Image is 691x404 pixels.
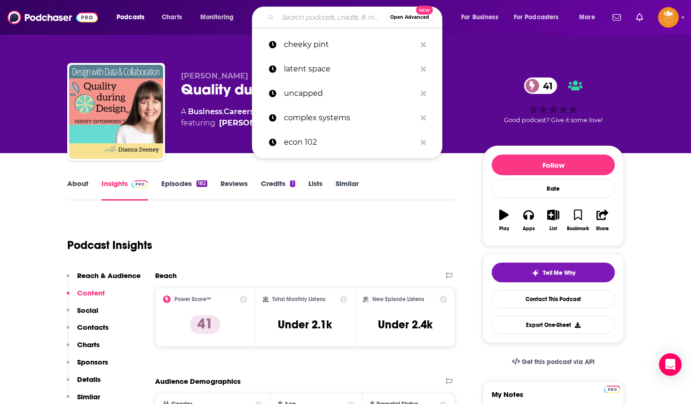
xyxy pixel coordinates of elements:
span: 41 [534,78,558,94]
a: InsightsPodchaser Pro [102,179,148,201]
span: Charts [162,11,182,24]
a: Business [188,107,222,116]
button: open menu [110,10,157,25]
a: 41 [524,78,558,94]
a: Episodes182 [161,179,207,201]
div: 1 [290,180,295,187]
a: Contact This Podcast [492,290,615,308]
h2: New Episode Listens [372,296,424,303]
button: Play [492,203,516,237]
p: Content [77,288,105,297]
span: Good podcast? Give it some love! [504,117,603,124]
img: Podchaser - Follow, Share and Rate Podcasts [8,8,98,26]
div: A podcast [181,106,351,129]
p: Charts [77,340,100,349]
a: Reviews [220,179,248,201]
span: featuring [181,117,351,129]
a: latent space [252,57,442,81]
button: Details [67,375,101,392]
span: , [222,107,224,116]
span: More [579,11,595,24]
a: uncapped [252,81,442,106]
span: Tell Me Why [543,269,575,277]
a: Show notifications dropdown [632,9,647,25]
h2: Power Score™ [174,296,211,303]
a: econ 102 [252,130,442,155]
div: Open Intercom Messenger [659,353,682,376]
div: 182 [196,180,207,187]
h1: Podcast Insights [67,238,152,252]
button: open menu [194,10,246,25]
h3: Under 2.1k [278,318,332,332]
a: Show notifications dropdown [609,9,625,25]
div: Bookmark [567,226,589,232]
button: open menu [573,10,607,25]
p: Social [77,306,98,315]
span: For Business [461,11,498,24]
div: List [550,226,557,232]
button: open menu [508,10,573,25]
h2: Reach [155,271,177,280]
div: 41Good podcast? Give it some love! [483,71,624,130]
span: Podcasts [117,11,144,24]
button: Bookmark [565,203,590,237]
a: Get this podcast via API [504,350,602,373]
a: Careers [224,107,254,116]
a: Charts [156,10,188,25]
button: Apps [516,203,541,237]
span: For Podcasters [514,11,559,24]
img: Quality during Design [69,65,163,159]
div: Search podcasts, credits, & more... [261,7,451,28]
button: Share [590,203,615,237]
p: Similar [77,392,100,401]
img: Podchaser Pro [132,180,148,188]
span: Open Advanced [390,15,429,20]
a: Pro website [604,384,620,393]
button: Social [67,306,98,323]
span: [PERSON_NAME] [181,71,248,80]
a: cheeky pint [252,32,442,57]
p: complex systems [284,106,416,130]
p: Sponsors [77,357,108,366]
h2: Audience Demographics [155,377,241,386]
span: Logged in as ShreveWilliams [658,7,679,28]
div: Share [596,226,609,232]
h3: Under 2.4k [378,318,432,332]
div: Play [499,226,509,232]
p: 41 [190,315,220,334]
a: complex systems [252,106,442,130]
span: Get this podcast via API [522,358,595,366]
a: Lists [308,179,322,201]
p: cheeky pint [284,32,416,57]
button: List [541,203,565,237]
div: [PERSON_NAME] [219,117,286,129]
p: Contacts [77,323,109,332]
button: Open AdvancedNew [386,12,433,23]
button: Export One-Sheet [492,316,615,334]
span: Monitoring [200,11,234,24]
p: Details [77,375,101,384]
div: Rate [492,179,615,198]
p: uncapped [284,81,416,106]
button: Sponsors [67,357,108,375]
button: Charts [67,340,100,357]
p: Reach & Audience [77,271,141,280]
button: Contacts [67,323,109,340]
button: tell me why sparkleTell Me Why [492,263,615,282]
img: tell me why sparkle [532,269,539,277]
p: econ 102 [284,130,416,155]
a: Similar [336,179,359,201]
img: Podchaser Pro [604,386,620,393]
a: About [67,179,88,201]
p: latent space [284,57,416,81]
h2: Total Monthly Listens [272,296,325,303]
a: Credits1 [261,179,295,201]
button: Follow [492,155,615,175]
input: Search podcasts, credits, & more... [278,10,386,25]
div: Apps [523,226,535,232]
img: User Profile [658,7,679,28]
button: Reach & Audience [67,271,141,288]
button: Show profile menu [658,7,679,28]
